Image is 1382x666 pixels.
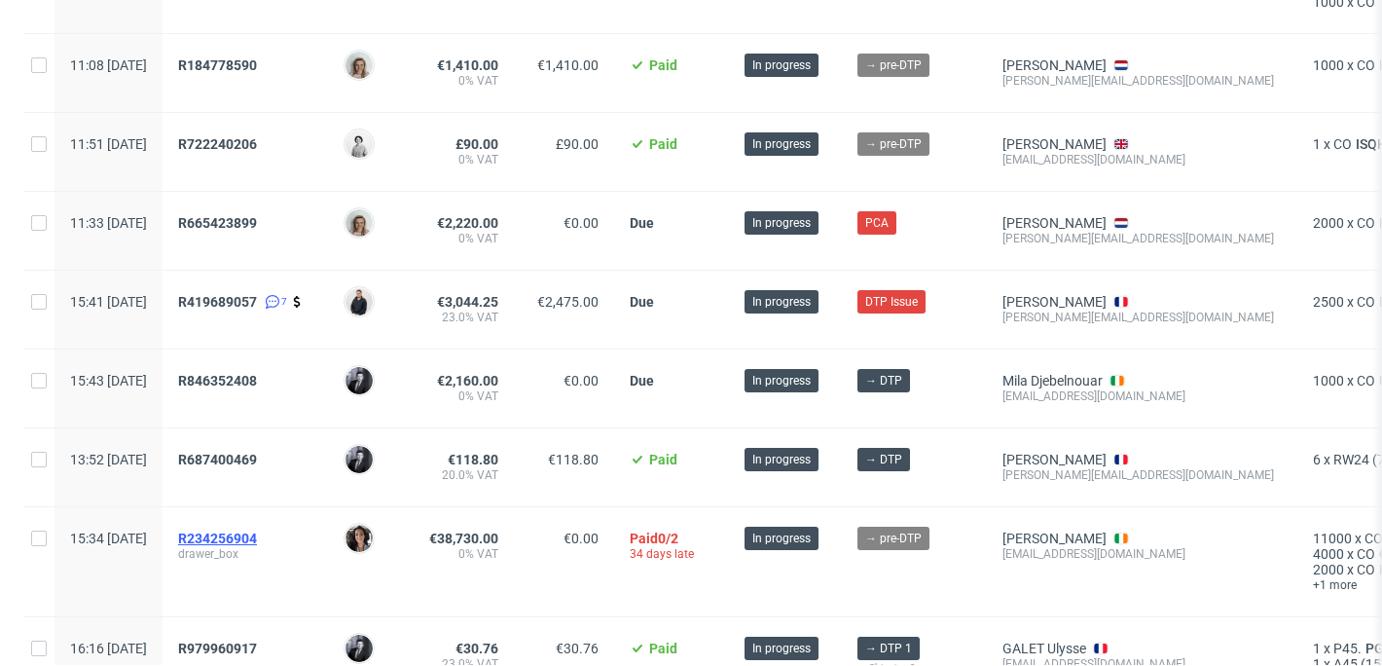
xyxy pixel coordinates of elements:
span: 1000 [1313,57,1344,73]
span: 0% VAT [421,546,498,562]
span: €118.80 [548,452,599,467]
a: R184778590 [178,57,261,73]
span: R722240206 [178,136,257,152]
span: R979960917 [178,641,257,656]
span: In progress [752,293,811,311]
a: [PERSON_NAME] [1002,531,1107,546]
span: In progress [752,530,811,547]
span: 0/2 [658,531,678,546]
span: 2000 [1313,562,1344,577]
span: €30.76 [556,641,599,656]
span: £90.00 [556,136,599,152]
span: €0.00 [564,215,599,231]
span: R687400469 [178,452,257,467]
a: R722240206 [178,136,261,152]
a: R846352408 [178,373,261,388]
span: €1,410.00 [537,57,599,73]
span: P45. [1333,641,1362,656]
span: Paid [649,57,677,73]
span: €2,160.00 [437,373,498,388]
span: 11:51 [DATE] [70,136,147,152]
span: 1 [1313,136,1321,152]
span: 20.0% VAT [421,467,498,483]
img: Philippe Dubuy [345,635,373,662]
img: Philippe Dubuy [345,446,373,473]
span: 11:33 [DATE] [70,215,147,231]
span: In progress [752,214,811,232]
img: Monika Poźniak [345,209,373,237]
span: €0.00 [564,531,599,546]
span: 16:16 [DATE] [70,641,147,656]
span: €30.76 [455,641,498,656]
div: [PERSON_NAME][EMAIL_ADDRESS][DOMAIN_NAME] [1002,73,1282,89]
a: R687400469 [178,452,261,467]
span: €0.00 [564,373,599,388]
span: CO [1357,57,1375,73]
div: [PERSON_NAME][EMAIL_ADDRESS][DOMAIN_NAME] [1002,467,1282,483]
a: R234256904 [178,531,261,546]
span: R846352408 [178,373,257,388]
a: [PERSON_NAME] [1002,57,1107,73]
span: €2,220.00 [437,215,498,231]
span: R184778590 [178,57,257,73]
span: → DTP [865,451,902,468]
img: Philippe Dubuy [345,367,373,394]
a: [PERSON_NAME] [1002,452,1107,467]
span: Due [630,373,654,388]
span: drawer_box [178,546,312,562]
span: 4000 [1313,546,1344,562]
span: In progress [752,372,811,389]
span: 13:52 [DATE] [70,452,147,467]
span: 15:41 [DATE] [70,294,147,310]
span: 11000 [1313,531,1352,546]
span: CO [1357,373,1375,388]
a: GALET Ulysse [1002,641,1086,656]
span: 0% VAT [421,152,498,167]
span: 6 [1313,452,1321,467]
span: 2500 [1313,294,1344,310]
span: 15:43 [DATE] [70,373,147,388]
a: [PERSON_NAME] [1002,136,1107,152]
span: 1000 [1313,373,1344,388]
span: €38,730.00 [429,531,498,546]
span: Due [630,215,654,231]
span: 15:34 [DATE] [70,531,147,546]
div: [PERSON_NAME][EMAIL_ADDRESS][DOMAIN_NAME] [1002,310,1282,325]
a: 7 [261,294,287,310]
span: In progress [752,56,811,74]
span: 23.0% VAT [421,310,498,325]
span: In progress [752,135,811,153]
a: R665423899 [178,215,261,231]
div: [EMAIL_ADDRESS][DOMAIN_NAME] [1002,152,1282,167]
div: [EMAIL_ADDRESS][DOMAIN_NAME] [1002,388,1282,404]
span: Paid [649,641,677,656]
span: PCA [865,214,889,232]
span: R665423899 [178,215,257,231]
span: Paid [649,452,677,467]
span: 1 [1313,641,1321,656]
span: €1,410.00 [437,57,498,73]
span: 11:08 [DATE] [70,57,147,73]
img: Adrian Margula [345,288,373,315]
span: Paid [649,136,677,152]
img: Monika Poźniak [345,52,373,79]
a: Mila Djebelnouar [1002,373,1103,388]
span: CO [1333,136,1352,152]
span: €3,044.25 [437,294,498,310]
span: CO [1357,294,1375,310]
span: Paid [630,531,658,546]
span: CO [1357,562,1375,577]
span: 0% VAT [421,73,498,89]
img: Dudek Mariola [345,130,373,158]
span: → pre-DTP [865,530,922,547]
img: Moreno Martinez Cristina [345,525,373,552]
span: → DTP [865,372,902,389]
span: Due [630,294,654,310]
span: CO [1357,215,1375,231]
span: In progress [752,451,811,468]
span: 0% VAT [421,231,498,246]
span: R419689057 [178,294,257,310]
span: CO [1357,546,1375,562]
span: €118.80 [448,452,498,467]
span: 2000 [1313,215,1344,231]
